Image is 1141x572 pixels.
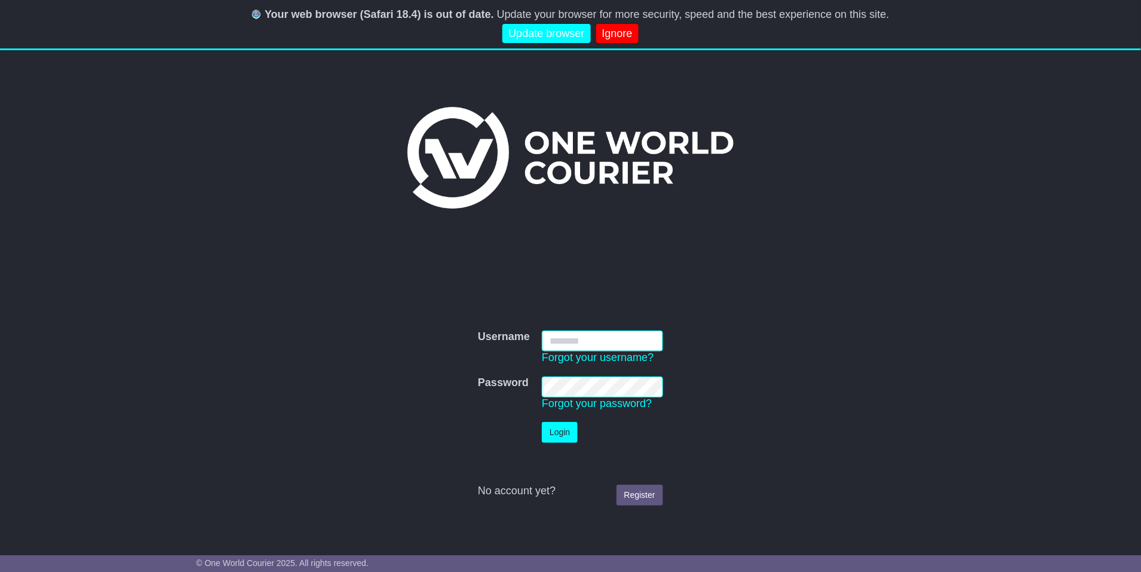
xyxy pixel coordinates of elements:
button: Login [542,422,578,443]
a: Register [616,485,663,506]
label: Username [478,331,530,344]
div: No account yet? [478,485,663,498]
b: Your web browser (Safari 18.4) is out of date. [265,8,494,20]
label: Password [478,377,529,390]
a: Forgot your username? [542,351,654,363]
a: Ignore [596,24,639,44]
span: © One World Courier 2025. All rights reserved. [196,558,369,568]
span: Update your browser for more security, speed and the best experience on this site. [497,8,890,20]
a: Forgot your password? [542,397,652,409]
img: One World [407,107,734,209]
a: Update browser [502,24,590,44]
